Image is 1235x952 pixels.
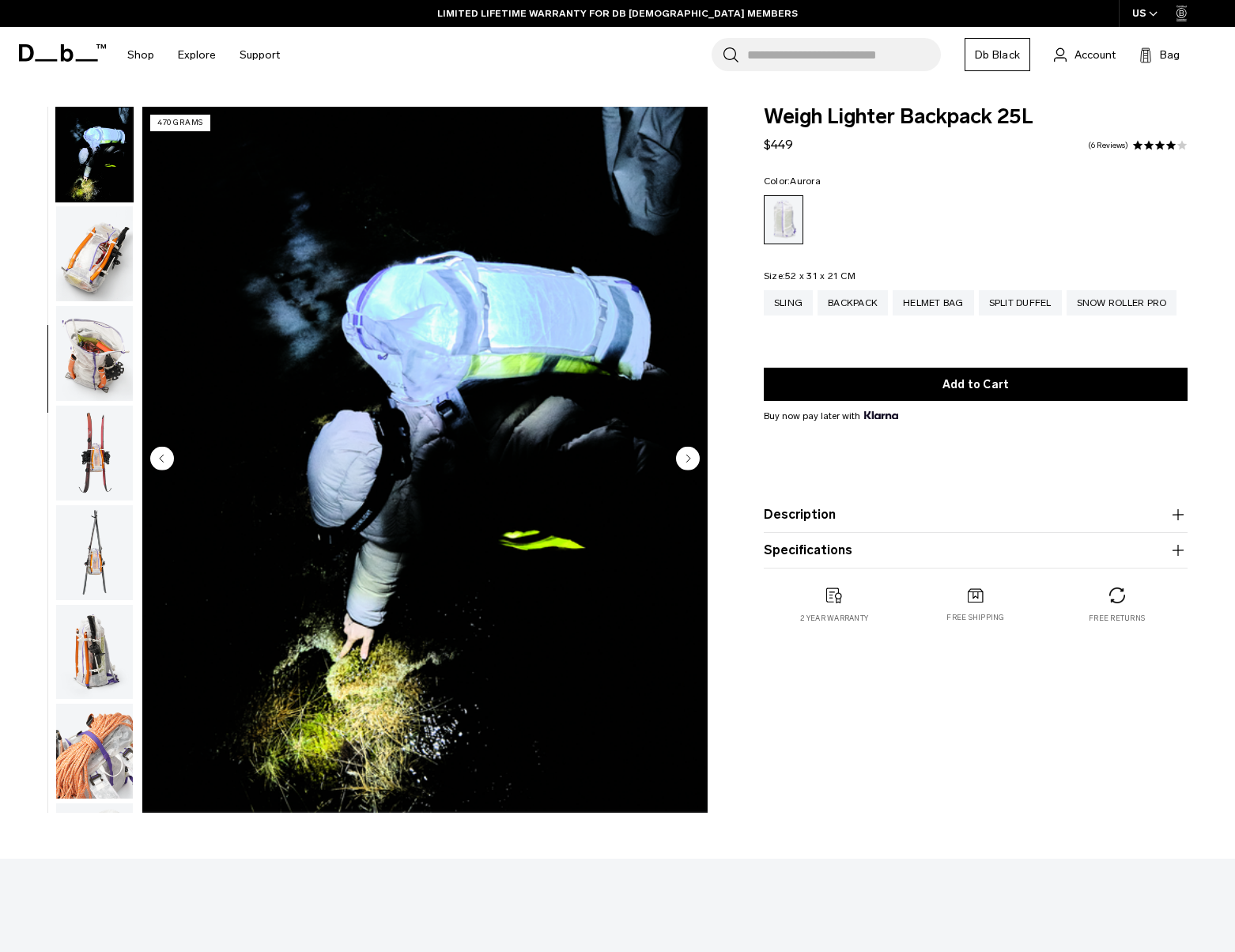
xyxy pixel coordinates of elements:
a: Db Black [965,38,1030,71]
img: Weigh_Lighter_Backpack_25L_12.png [56,803,133,898]
a: Helmet Bag [893,290,974,315]
span: Account [1074,47,1116,63]
p: Free returns [1089,613,1145,624]
legend: Color: [764,176,821,186]
button: Weigh_Lighter_Backpack_25L_11.png [55,703,134,799]
p: 470 grams [150,115,210,131]
img: Weigh_Lighter_Backpack_25L_9.png [56,505,133,600]
p: 2 year warranty [800,613,868,624]
img: Weigh_Lighter_Backpack_25L_10.png [56,605,133,700]
button: Weigh_Lighter_Backpack_25L_9.png [55,504,134,601]
a: Shop [127,27,154,83]
li: 7 / 18 [142,107,708,813]
button: Next slide [676,446,700,473]
button: Weigh_Lighter_Backpack_25L_12.png [55,803,134,899]
button: Bag [1139,45,1180,64]
button: Weigh_Lighter_Backpack_25L_6.png [55,206,134,302]
a: Support [240,27,280,83]
button: Description [764,505,1188,524]
legend: Size: [764,271,855,281]
a: LIMITED LIFETIME WARRANTY FOR DB [DEMOGRAPHIC_DATA] MEMBERS [437,6,798,21]
button: Previous slide [150,446,174,473]
span: Weigh Lighter Backpack 25L [764,107,1188,127]
button: Specifications [764,541,1188,560]
a: 6 reviews [1088,142,1128,149]
a: Sling [764,290,813,315]
button: Weigh_Lighter_Backpack_25L_7.png [55,305,134,402]
img: Weigh_Lighter_Backpack_25L_6.png [56,206,133,301]
nav: Main Navigation [115,27,292,83]
a: Account [1054,45,1116,64]
button: Add to Cart [764,368,1188,401]
button: Weigh_Lighter_Backpack_25L_10.png [55,604,134,701]
span: Aurora [790,176,821,187]
a: Split Duffel [979,290,1062,315]
span: Buy now pay later with [764,409,898,423]
a: Aurora [764,195,803,244]
button: Weigh_Lighter_Backpack_25L_8.png [55,405,134,501]
span: $449 [764,137,793,152]
p: Free shipping [946,612,1004,623]
img: Weigh_Lighter_Backpack_25L_8.png [56,406,133,501]
span: 52 x 31 x 21 CM [785,270,855,281]
img: Weigh Lighter Backpack 25L Aurora [56,108,133,202]
a: Explore [178,27,216,83]
img: {"height" => 20, "alt" => "Klarna"} [864,411,898,419]
a: Backpack [818,290,888,315]
a: Snow Roller Pro [1067,290,1177,315]
button: Weigh Lighter Backpack 25L Aurora [55,107,134,203]
img: Weigh_Lighter_Backpack_25L_7.png [56,306,133,401]
img: Weigh_Lighter_Backpack_25L_11.png [56,704,133,799]
span: Bag [1160,47,1180,63]
img: Weigh Lighter Backpack 25L Aurora [142,107,708,813]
